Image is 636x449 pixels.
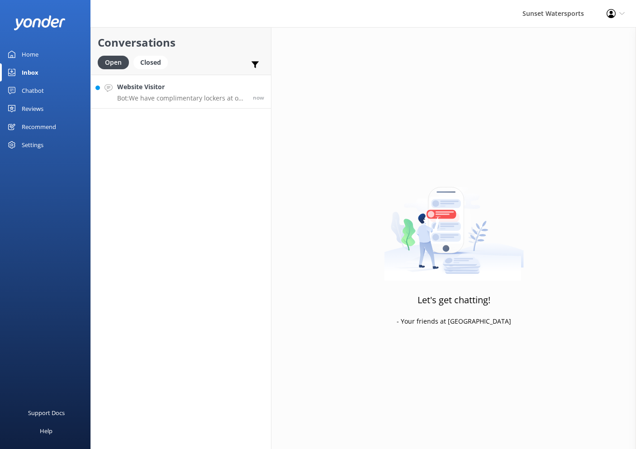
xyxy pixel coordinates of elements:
[22,81,44,100] div: Chatbot
[384,168,524,281] img: artwork of a man stealing a conversation from at giant smartphone
[40,422,52,440] div: Help
[22,100,43,118] div: Reviews
[98,57,133,67] a: Open
[133,56,168,69] div: Closed
[98,56,129,69] div: Open
[418,293,490,307] h3: Let's get chatting!
[22,136,43,154] div: Settings
[22,63,38,81] div: Inbox
[28,404,65,422] div: Support Docs
[22,118,56,136] div: Recommend
[117,82,246,92] h4: Website Visitor
[117,94,246,102] p: Bot: We have complimentary lockers at our jetski locations, but unfortunately, we do not have loc...
[98,34,264,51] h2: Conversations
[22,45,38,63] div: Home
[14,15,66,30] img: yonder-white-logo.png
[253,94,264,101] span: Oct 01 2025 09:40am (UTC -05:00) America/Cancun
[133,57,172,67] a: Closed
[397,316,511,326] p: - Your friends at [GEOGRAPHIC_DATA]
[91,75,271,109] a: Website VisitorBot:We have complimentary lockers at our jetski locations, but unfortunately, we d...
